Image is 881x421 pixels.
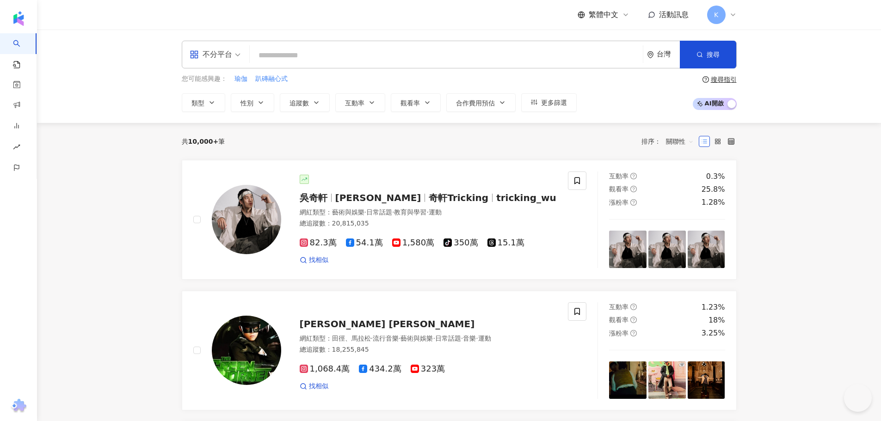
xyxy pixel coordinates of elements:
div: 台灣 [657,50,680,58]
span: 合作費用預估 [456,99,495,107]
span: 藝術與娛樂 [400,335,433,342]
span: 繁體中文 [589,10,618,20]
a: search [13,33,31,69]
span: 找相似 [309,256,328,265]
span: · [364,208,366,216]
span: 434.2萬 [359,364,401,374]
img: post-image [648,231,686,268]
span: 音樂 [463,335,476,342]
span: 類型 [191,99,204,107]
span: · [476,335,478,342]
a: 找相似 [300,256,328,265]
span: question-circle [630,330,637,336]
div: 3.25% [702,328,725,338]
span: question-circle [630,317,637,323]
button: 趴磚融心式 [255,74,288,84]
span: 追蹤數 [290,99,309,107]
span: 漲粉率 [609,329,628,337]
span: 活動訊息 [659,10,689,19]
div: 1.28% [702,197,725,207]
span: 藝術與娛樂 [332,208,364,216]
span: 82.3萬 [300,238,337,248]
span: 流行音樂 [373,335,399,342]
button: 觀看率 [391,93,441,112]
span: 找相似 [309,382,328,391]
span: 更多篩選 [541,99,567,106]
span: · [392,208,394,216]
img: post-image [688,231,725,268]
div: 網紅類型 ： [300,208,557,217]
span: 互動率 [345,99,364,107]
span: question-circle [630,199,637,206]
img: post-image [648,361,686,399]
span: 觀看率 [609,316,628,323]
span: 運動 [478,335,491,342]
span: 您可能感興趣： [182,74,227,84]
span: 瑜伽 [234,74,247,84]
img: post-image [609,361,647,399]
span: 漲粉率 [609,199,628,206]
span: [PERSON_NAME] [335,192,421,203]
div: 共 筆 [182,138,225,145]
span: · [426,208,428,216]
iframe: Help Scout Beacon - Open [844,384,872,412]
span: 10,000+ [188,138,219,145]
span: 關聯性 [666,134,694,149]
span: question-circle [630,173,637,179]
button: 瑜伽 [234,74,248,84]
span: · [371,335,373,342]
span: tricking_wu [496,192,556,203]
span: [PERSON_NAME] [PERSON_NAME] [300,318,475,329]
span: 54.1萬 [346,238,383,248]
span: · [461,335,463,342]
img: KOL Avatar [212,185,281,254]
span: 觀看率 [400,99,420,107]
span: 教育與學習 [394,208,426,216]
button: 更多篩選 [521,93,577,112]
span: rise [13,138,20,159]
span: 搜尋 [707,51,720,58]
img: KOL Avatar [212,316,281,385]
button: 追蹤數 [280,93,330,112]
div: 網紅類型 ： [300,334,557,343]
div: 25.8% [702,184,725,195]
span: appstore [190,50,199,59]
span: 運動 [429,208,442,216]
span: 1,068.4萬 [300,364,350,374]
span: 15.1萬 [487,238,524,248]
span: environment [647,51,654,58]
span: 323萬 [411,364,445,374]
span: 日常話題 [366,208,392,216]
div: 總追蹤數 ： 20,815,035 [300,219,557,228]
button: 性別 [231,93,274,112]
div: 排序： [641,134,699,149]
button: 搜尋 [680,41,736,68]
button: 互動率 [335,93,385,112]
span: question-circle [630,304,637,310]
a: KOL Avatar吳奇軒[PERSON_NAME]奇軒Trickingtricking_wu網紅類型：藝術與娛樂·日常話題·教育與學習·運動總追蹤數：20,815,03582.3萬54.1萬1... [182,160,737,280]
span: 性別 [240,99,253,107]
img: chrome extension [10,399,28,414]
a: KOL Avatar[PERSON_NAME] [PERSON_NAME]網紅類型：田徑、馬拉松·流行音樂·藝術與娛樂·日常話題·音樂·運動總追蹤數：18,255,8451,068.4萬434.... [182,291,737,410]
button: 合作費用預估 [446,93,516,112]
div: 1.23% [702,302,725,312]
span: question-circle [702,76,709,83]
div: 總追蹤數 ： 18,255,845 [300,345,557,354]
img: logo icon [11,11,26,26]
span: K [714,10,718,20]
img: post-image [688,361,725,399]
span: 觀看率 [609,185,628,193]
span: 1,580萬 [392,238,435,248]
span: · [433,335,435,342]
span: 吳奇軒 [300,192,327,203]
div: 搜尋指引 [711,76,737,83]
span: question-circle [630,186,637,192]
button: 類型 [182,93,225,112]
div: 不分平台 [190,47,232,62]
span: · [399,335,400,342]
a: 找相似 [300,382,328,391]
div: 0.3% [706,171,725,182]
span: 田徑、馬拉松 [332,335,371,342]
span: 互動率 [609,172,628,180]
